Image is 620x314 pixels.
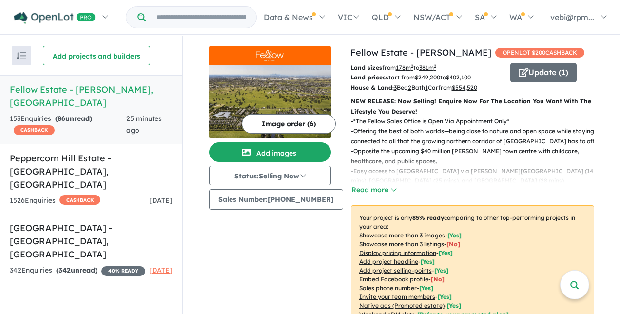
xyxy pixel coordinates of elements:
span: CASHBACK [14,125,55,135]
button: Read more [351,184,397,196]
sup: 2 [411,63,413,69]
u: 1 [425,84,428,91]
u: 381 m [419,64,436,71]
span: 342 [58,266,71,275]
span: [DATE] [149,266,173,275]
span: [ Yes ] [419,284,433,292]
u: Sales phone number [359,284,417,292]
span: to [413,64,436,71]
sup: 2 [434,63,436,69]
u: $ 554,520 [452,84,477,91]
div: 1526 Enquir ies [10,195,100,207]
p: - *The Fellow Sales Office is Open Via Appointment Only* [351,117,602,126]
img: Openlot PRO Logo White [14,12,96,24]
b: House & Land: [350,84,394,91]
button: Add images [209,142,331,162]
button: Add projects and builders [43,46,150,65]
u: Showcase more than 3 images [359,232,445,239]
u: 3 [394,84,397,91]
img: Fellow Estate - Wollert Logo [213,50,327,61]
span: to [440,74,471,81]
span: vebi@rpm... [550,12,594,22]
p: - Offering the best of both worlds—being close to nature and open space while staying connected t... [351,126,602,146]
u: Display pricing information [359,249,436,256]
u: $ 249,200 [415,74,440,81]
span: 25 minutes ago [126,114,162,135]
p: Bed Bath Car from [350,83,503,93]
img: Fellow Estate - Wollert [209,65,331,138]
p: NEW RELEASE: Now Selling! Enquire Now For The Location You Want With The Lifestyle You Deserve! [351,97,594,117]
span: [ Yes ] [438,293,452,300]
u: 2 [408,84,411,91]
button: Sales Number:[PHONE_NUMBER] [209,189,343,210]
u: Add project selling-points [359,267,432,274]
span: [ Yes ] [439,249,453,256]
u: Showcase more than 3 listings [359,240,444,248]
b: Land sizes [350,64,382,71]
span: [ No ] [446,240,460,248]
a: Fellow Estate - [PERSON_NAME] [350,47,491,58]
span: 40 % READY [101,266,145,276]
button: Update (1) [510,63,577,82]
div: 153 Enquir ies [10,113,126,137]
p: - Easy access to [GEOGRAPHIC_DATA] via [PERSON_NAME][GEOGRAPHIC_DATA] (14 mins), [GEOGRAPHIC_DATA... [351,166,602,186]
img: sort.svg [17,52,26,59]
u: Embed Facebook profile [359,275,428,283]
span: [ Yes ] [421,258,435,265]
button: Status:Selling Now [209,166,331,185]
b: Land prices [350,74,386,81]
u: Add project headline [359,258,418,265]
p: from [350,63,503,73]
button: Image order (6) [242,114,336,134]
div: 342 Enquir ies [10,265,145,276]
span: [Yes] [447,302,461,309]
h5: [GEOGRAPHIC_DATA] - [GEOGRAPHIC_DATA] , [GEOGRAPHIC_DATA] [10,221,173,261]
p: start from [350,73,503,82]
u: $ 402,100 [446,74,471,81]
b: 85 % ready [412,214,444,221]
span: [ Yes ] [447,232,462,239]
span: [ Yes ] [434,267,448,274]
strong: ( unread) [55,114,92,123]
input: Try estate name, suburb, builder or developer [148,7,254,28]
span: [DATE] [149,196,173,205]
span: CASHBACK [59,195,100,205]
h5: Fellow Estate - [PERSON_NAME] , [GEOGRAPHIC_DATA] [10,83,173,109]
span: OPENLOT $ 200 CASHBACK [495,48,584,58]
h5: Peppercorn Hill Estate - [GEOGRAPHIC_DATA] , [GEOGRAPHIC_DATA] [10,152,173,191]
u: Invite your team members [359,293,435,300]
a: Fellow Estate - Wollert LogoFellow Estate - Wollert [209,46,331,138]
u: Native ads (Promoted estate) [359,302,445,309]
span: 86 [58,114,65,123]
span: [ No ] [431,275,445,283]
u: 178 m [396,64,413,71]
p: - Opposite the upcoming $40 million [PERSON_NAME] town centre with childcare, healthcare, and pub... [351,146,602,166]
strong: ( unread) [56,266,97,275]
